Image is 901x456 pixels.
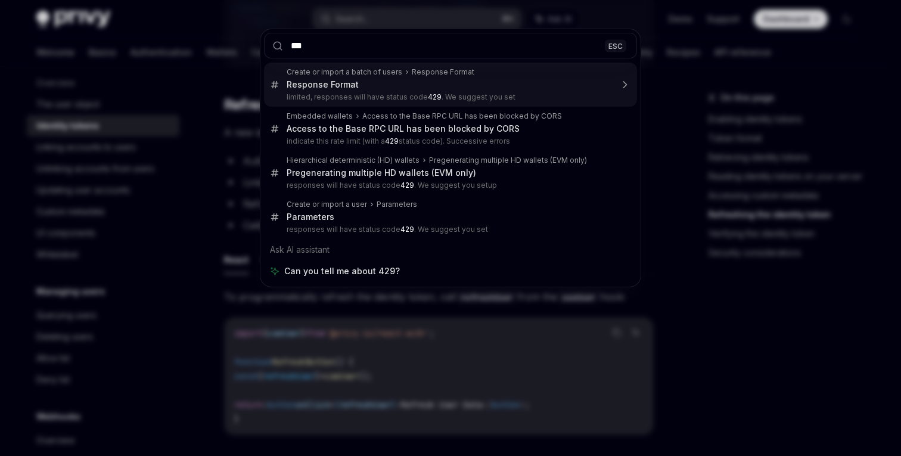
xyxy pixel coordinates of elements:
[400,225,414,234] b: 429
[429,156,587,165] div: Pregenerating multiple HD wallets (EVM only)
[362,111,562,121] div: Access to the Base RPC URL has been blocked by CORS
[287,137,612,146] p: indicate this rate limit (with a status code). Successive errors
[287,212,334,222] div: Parameters
[287,167,476,178] div: Pregenerating multiple HD wallets (EVM only)
[400,181,414,190] b: 429
[287,67,402,77] div: Create or import a batch of users
[428,92,442,101] b: 429
[287,79,359,90] div: Response Format
[264,239,637,260] div: Ask AI assistant
[287,200,367,209] div: Create or import a user
[287,225,612,234] p: responses will have status code . We suggest you set
[284,265,400,277] span: Can you tell me about 429?
[377,200,417,209] div: Parameters
[287,181,612,190] p: responses will have status code . We suggest you setup
[287,111,353,121] div: Embedded wallets
[605,39,626,52] div: ESC
[287,156,420,165] div: Hierarchical deterministic (HD) wallets
[412,67,474,77] div: Response Format
[287,92,612,102] p: limited, responses will have status code . We suggest you set
[287,123,520,134] div: Access to the Base RPC URL has been blocked by CORS
[385,137,399,145] b: 429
